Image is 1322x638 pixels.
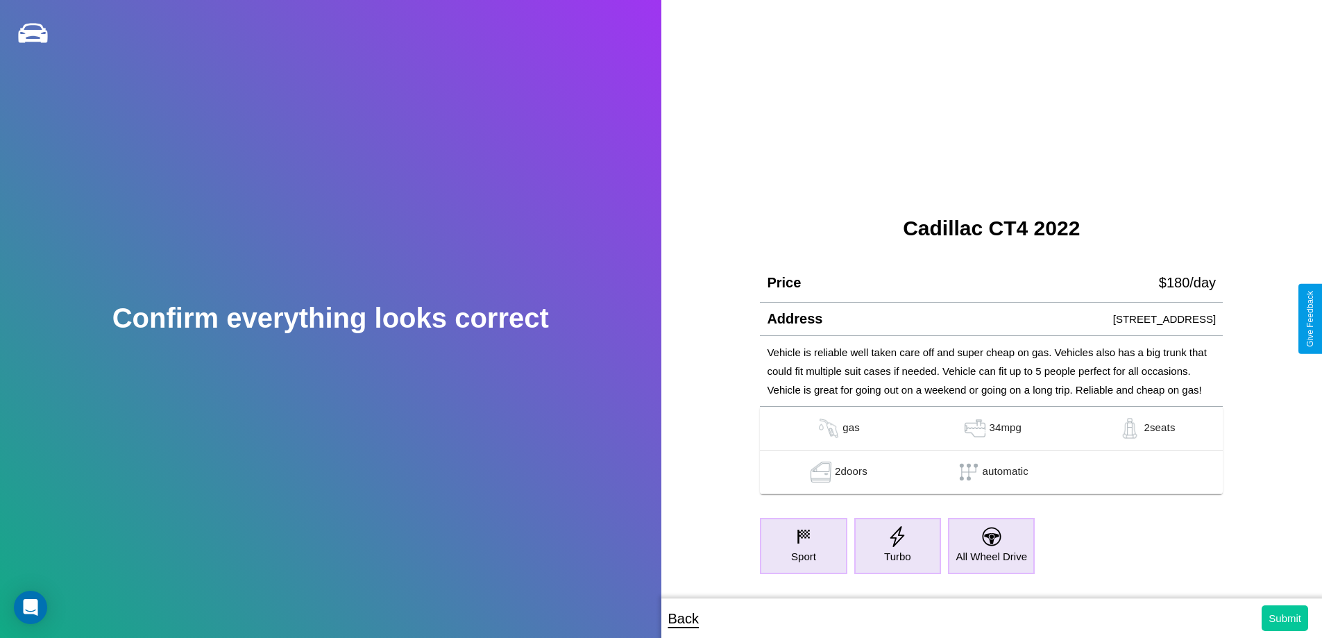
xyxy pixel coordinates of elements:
[815,418,842,439] img: gas
[884,547,911,566] p: Turbo
[835,462,867,482] p: 2 doors
[791,547,816,566] p: Sport
[767,275,801,291] h4: Price
[767,343,1216,399] p: Vehicle is reliable well taken care off and super cheap on gas. Vehicles also has a big trunk tha...
[961,418,989,439] img: gas
[112,303,549,334] h2: Confirm everything looks correct
[1262,605,1308,631] button: Submit
[14,591,47,624] div: Open Intercom Messenger
[760,407,1223,494] table: simple table
[807,462,835,482] img: gas
[668,606,699,631] p: Back
[760,217,1223,240] h3: Cadillac CT4 2022
[1116,418,1144,439] img: gas
[842,418,860,439] p: gas
[1144,418,1175,439] p: 2 seats
[1305,291,1315,347] div: Give Feedback
[1113,310,1216,328] p: [STREET_ADDRESS]
[989,418,1022,439] p: 34 mpg
[983,462,1028,482] p: automatic
[956,547,1027,566] p: All Wheel Drive
[1159,270,1216,295] p: $ 180 /day
[767,311,822,327] h4: Address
